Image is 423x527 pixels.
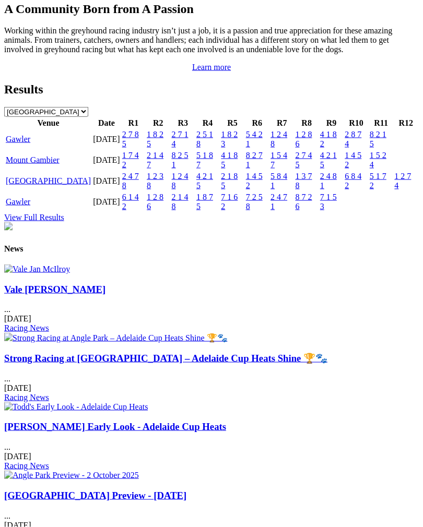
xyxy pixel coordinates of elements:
div: ... [4,353,419,402]
a: 2 1 4 7 [147,151,163,169]
img: Strong Racing at Angle Park – Adelaide Cup Heats Shine 🏆🐾 [4,333,228,343]
td: [DATE] [92,129,121,149]
a: 7 1 6 2 [221,193,238,211]
h2: A Community Born from A Passion [4,2,419,16]
a: 8 2 1 5 [370,130,386,148]
a: 8 7 2 6 [295,193,312,211]
a: 1 2 8 6 [147,193,163,211]
a: 6 8 4 2 [345,172,361,190]
th: R2 [146,118,170,128]
a: 5 1 8 7 [196,151,213,169]
span: [DATE] [4,452,31,461]
th: Venue [5,118,91,128]
a: View Full Results [4,213,64,222]
p: Working within the greyhound racing industry isn’t just a job, it is a passion and true appreciat... [4,26,419,54]
a: Learn more [192,63,231,71]
a: 4 2 1 5 [320,151,337,169]
th: R5 [220,118,244,128]
img: Vale Jan McIlroy [4,265,70,274]
a: 1 2 4 8 [171,172,188,190]
a: 4 1 8 2 [320,130,337,148]
a: 8 2 5 1 [171,151,188,169]
a: 8 2 7 1 [246,151,263,169]
div: ... [4,421,419,471]
th: R12 [394,118,418,128]
a: Mount Gambier [6,155,60,164]
a: 1 8 7 5 [196,193,213,211]
a: Gawler [6,197,30,206]
th: R10 [344,118,368,128]
a: 5 1 7 2 [370,172,386,190]
a: Gawler [6,135,30,143]
a: 2 8 7 4 [345,130,361,148]
span: [DATE] [4,314,31,323]
a: 1 8 2 5 [147,130,163,148]
th: Date [92,118,121,128]
img: Angle Park Preview - 2 October 2025 [4,471,139,480]
a: 2 7 4 5 [295,151,312,169]
a: 1 5 2 4 [370,151,386,169]
a: 7 1 5 3 [320,193,337,211]
a: 2 4 7 1 [271,193,287,211]
a: 7 2 5 8 [246,193,263,211]
a: 2 4 8 1 [320,172,337,190]
a: 2 7 1 4 [171,130,188,148]
span: [DATE] [4,384,31,392]
a: 5 8 4 1 [271,172,287,190]
img: Todd's Early Look - Adelaide Cup Heats [4,402,148,412]
th: R6 [245,118,269,128]
h2: Results [4,82,419,97]
a: Strong Racing at [GEOGRAPHIC_DATA] – Adelaide Cup Heats Shine 🏆🐾 [4,353,327,364]
td: [DATE] [92,150,121,170]
td: [DATE] [92,171,121,191]
a: [GEOGRAPHIC_DATA] Preview - [DATE] [4,490,186,501]
a: Vale [PERSON_NAME] [4,284,105,295]
a: 2 4 7 8 [122,172,139,190]
a: 2 5 1 8 [196,130,213,148]
a: 2 7 8 5 [122,130,139,148]
a: 1 2 3 8 [147,172,163,190]
th: R1 [122,118,145,128]
th: R3 [171,118,194,128]
a: 1 4 5 2 [345,151,361,169]
a: 1 2 7 4 [394,172,411,190]
a: 1 5 4 7 [271,151,287,169]
div: ... [4,284,419,333]
a: [PERSON_NAME] Early Look - Adelaide Cup Heats [4,421,226,432]
a: 1 3 7 8 [295,172,312,190]
th: R11 [369,118,393,128]
a: 1 8 2 3 [221,130,238,148]
a: 4 2 1 5 [196,172,213,190]
h4: News [4,244,419,254]
a: 1 4 5 2 [246,172,263,190]
a: Racing News [4,324,49,332]
a: 2 1 4 8 [171,193,188,211]
a: 6 1 4 2 [122,193,139,211]
a: [GEOGRAPHIC_DATA] [6,176,91,185]
a: 1 2 8 6 [295,130,312,148]
a: Racing News [4,461,49,470]
th: R4 [196,118,219,128]
a: Racing News [4,393,49,402]
th: R9 [320,118,343,128]
a: 1 2 4 8 [271,130,287,148]
a: 1 7 4 2 [122,151,139,169]
th: R8 [295,118,318,128]
a: 4 1 8 5 [221,151,238,169]
th: R7 [270,118,293,128]
a: 5 4 2 1 [246,130,263,148]
img: chasers_homepage.jpg [4,222,13,231]
td: [DATE] [92,192,121,212]
a: 2 1 8 5 [221,172,238,190]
